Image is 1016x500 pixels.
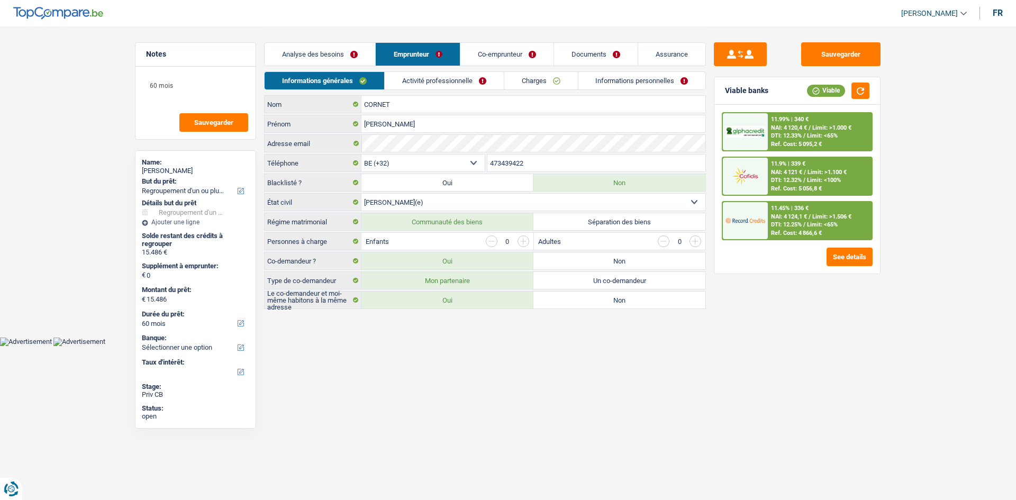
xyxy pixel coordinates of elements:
[803,132,805,139] span: /
[533,292,705,308] label: Non
[142,390,249,399] div: Priv CB
[460,43,554,66] a: Co-emprunteur
[771,185,822,192] div: Ref. Cost: 5 056,8 €
[142,219,249,226] div: Ajouter une ligne
[265,43,375,66] a: Analyse des besoins
[265,194,361,211] label: État civil
[771,132,802,139] span: DTI: 12.33%
[142,310,247,319] label: Durée du prêt:
[771,124,807,131] span: NAI: 4 120,4 €
[771,221,802,228] span: DTI: 12.25%
[265,135,361,152] label: Adresse email
[265,292,361,308] label: Le co-demandeur et moi-même habitons à la même adresse
[771,169,802,176] span: NAI: 4 121 €
[808,169,847,176] span: Limit: >1.100 €
[533,252,705,269] label: Non
[265,233,361,250] label: Personnes à charge
[827,248,873,266] button: See details
[487,154,706,171] input: 401020304
[807,132,838,139] span: Limit: <65%
[725,166,765,186] img: Cofidis
[142,286,247,294] label: Montant du prêt:
[53,338,105,346] img: Advertisement
[146,50,245,59] h5: Notes
[801,42,881,66] button: Sauvegarder
[361,252,533,269] label: Oui
[265,252,361,269] label: Co-demandeur ?
[725,86,768,95] div: Viable banks
[142,262,247,270] label: Supplément à emprunter:
[142,158,249,167] div: Name:
[807,177,841,184] span: Limit: <100%
[533,213,705,230] label: Séparation des biens
[554,43,638,66] a: Documents
[361,174,533,191] label: Oui
[771,160,805,167] div: 11.9% | 339 €
[771,230,822,237] div: Ref. Cost: 4 866,6 €
[142,167,249,175] div: [PERSON_NAME]
[807,85,845,96] div: Viable
[179,113,248,132] button: Sauvegarder
[376,43,459,66] a: Emprunteur
[804,169,806,176] span: /
[142,177,247,186] label: But du prêt:
[771,213,807,220] span: NAI: 4 124,1 €
[142,334,247,342] label: Banque:
[504,72,578,89] a: Charges
[265,96,361,113] label: Nom
[809,124,811,131] span: /
[533,174,705,191] label: Non
[675,238,684,245] div: 0
[725,211,765,230] img: Record Credits
[265,115,361,132] label: Prénom
[385,72,504,89] a: Activité professionnelle
[142,383,249,391] div: Stage:
[142,232,249,248] div: Solde restant des crédits à regrouper
[807,221,838,228] span: Limit: <65%
[361,272,533,289] label: Mon partenaire
[265,154,361,171] label: Téléphone
[361,292,533,308] label: Oui
[142,412,249,421] div: open
[578,72,706,89] a: Informations personnelles
[812,124,851,131] span: Limit: >1.000 €
[725,126,765,138] img: AlphaCredit
[809,213,811,220] span: /
[265,272,361,289] label: Type de co-demandeur
[771,177,802,184] span: DTI: 12.32%
[366,238,389,245] label: Enfants
[893,5,967,22] a: [PERSON_NAME]
[771,205,809,212] div: 11.45% | 336 €
[265,72,384,89] a: Informations générales
[142,199,249,207] div: Détails but du prêt
[538,238,561,245] label: Adultes
[993,8,1003,18] div: fr
[142,358,247,367] label: Taux d'intérêt:
[142,271,146,279] span: €
[13,7,103,20] img: TopCompare Logo
[771,116,809,123] div: 11.99% | 340 €
[803,177,805,184] span: /
[771,141,822,148] div: Ref. Cost: 5 095,2 €
[812,213,851,220] span: Limit: >1.506 €
[142,295,146,304] span: €
[503,238,512,245] div: 0
[803,221,805,228] span: /
[638,43,705,66] a: Assurance
[194,119,233,126] span: Sauvegarder
[533,272,705,289] label: Un co-demandeur
[361,213,533,230] label: Communauté des biens
[265,174,361,191] label: Blacklisté ?
[901,9,958,18] span: [PERSON_NAME]
[142,248,249,257] div: 15.486 €
[265,213,361,230] label: Régime matrimonial
[142,404,249,413] div: Status:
